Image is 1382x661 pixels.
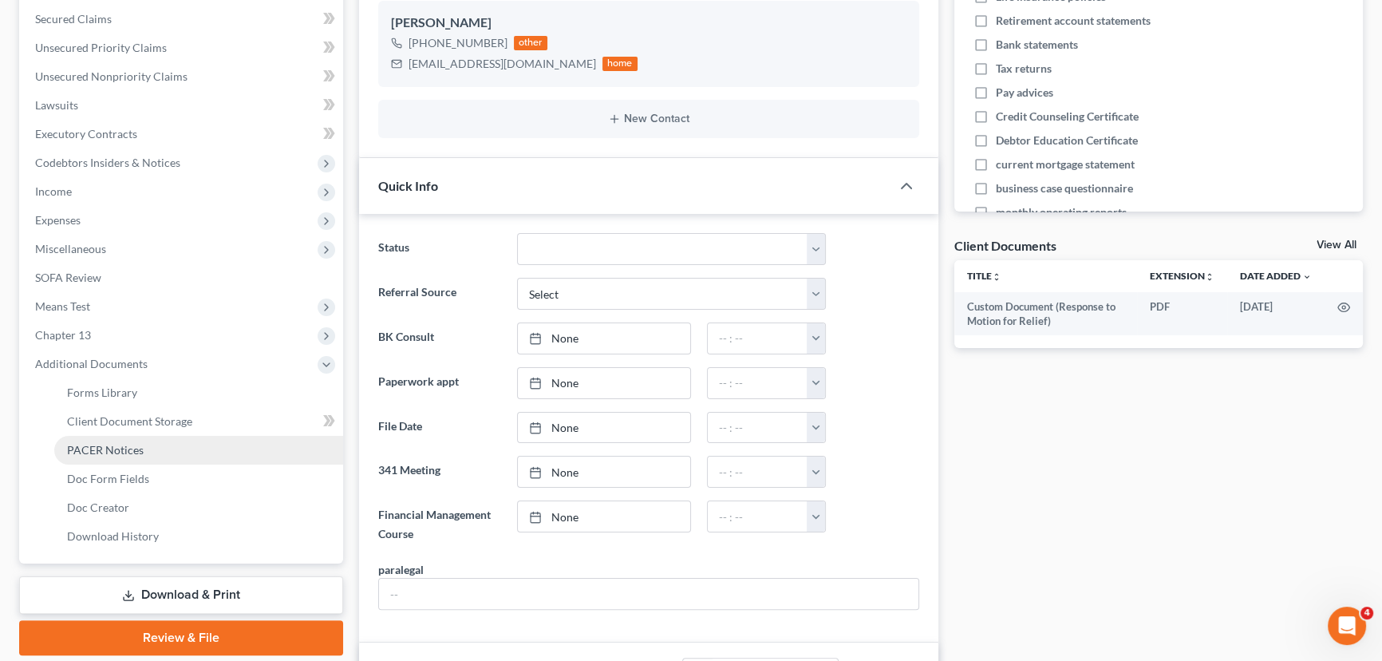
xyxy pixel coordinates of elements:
a: Download & Print [19,576,343,614]
a: Doc Creator [54,493,343,522]
label: BK Consult [370,323,509,354]
span: Executory Contracts [35,127,137,141]
span: Client Document Storage [67,414,192,428]
a: Doc Form Fields [54,465,343,493]
label: Referral Source [370,278,509,310]
div: other [514,36,547,50]
td: [DATE] [1227,292,1325,336]
iframe: Intercom live chat [1328,607,1366,645]
td: PDF [1137,292,1227,336]
label: File Date [370,412,509,444]
span: Retirement account statements [996,13,1151,29]
span: Forms Library [67,386,137,399]
input: -- : -- [708,501,808,532]
span: Credit Counseling Certificate [996,109,1139,125]
a: None [518,368,689,398]
label: Status [370,233,509,265]
input: -- : -- [708,457,808,487]
a: Date Added expand_more [1240,270,1312,282]
a: Titleunfold_more [967,270,1001,282]
span: Unsecured Priority Claims [35,41,167,54]
input: -- [379,579,918,609]
span: Income [35,184,72,198]
span: Doc Creator [67,501,129,514]
input: -- : -- [708,323,808,354]
span: Unsecured Nonpriority Claims [35,69,188,83]
span: Lawsuits [35,98,78,112]
a: None [518,413,689,443]
span: current mortgage statement [996,156,1135,172]
span: monthly operating reports [996,204,1127,220]
input: -- : -- [708,368,808,398]
a: Unsecured Nonpriority Claims [22,62,343,91]
a: None [518,323,689,354]
span: Bank statements [996,37,1078,53]
a: View All [1317,239,1356,251]
span: Tax returns [996,61,1052,77]
div: Client Documents [954,237,1056,254]
div: [PERSON_NAME] [391,14,906,33]
a: Review & File [19,620,343,655]
span: Pay advices [996,85,1053,101]
i: unfold_more [992,272,1001,282]
span: Chapter 13 [35,328,91,342]
a: Lawsuits [22,91,343,120]
a: Client Document Storage [54,407,343,436]
label: 341 Meeting [370,456,509,488]
span: PACER Notices [67,443,144,457]
div: [PHONE_NUMBER] [409,35,507,51]
span: Additional Documents [35,357,148,370]
span: Secured Claims [35,12,112,26]
i: unfold_more [1205,272,1214,282]
label: Financial Management Course [370,501,509,548]
span: SOFA Review [35,271,101,284]
span: Miscellaneous [35,242,106,255]
span: Codebtors Insiders & Notices [35,156,180,169]
a: Unsecured Priority Claims [22,34,343,62]
a: Executory Contracts [22,120,343,148]
a: PACER Notices [54,436,343,465]
a: Download History [54,522,343,551]
input: -- : -- [708,413,808,443]
span: Means Test [35,299,90,313]
a: None [518,501,689,532]
div: paralegal [378,561,424,578]
button: New Contact [391,113,906,125]
span: Quick Info [378,178,438,193]
div: [EMAIL_ADDRESS][DOMAIN_NAME] [409,56,596,72]
a: Extensionunfold_more [1150,270,1214,282]
div: home [602,57,638,71]
span: Expenses [35,213,81,227]
span: business case questionnaire [996,180,1133,196]
a: Secured Claims [22,5,343,34]
span: Debtor Education Certificate [996,133,1138,148]
i: expand_more [1302,272,1312,282]
label: Paperwork appt [370,367,509,399]
span: 4 [1360,607,1373,619]
td: Custom Document (Response to Motion for Relief) [954,292,1138,336]
a: SOFA Review [22,263,343,292]
a: None [518,457,689,487]
a: Forms Library [54,378,343,407]
span: Download History [67,529,159,543]
span: Doc Form Fields [67,472,149,485]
